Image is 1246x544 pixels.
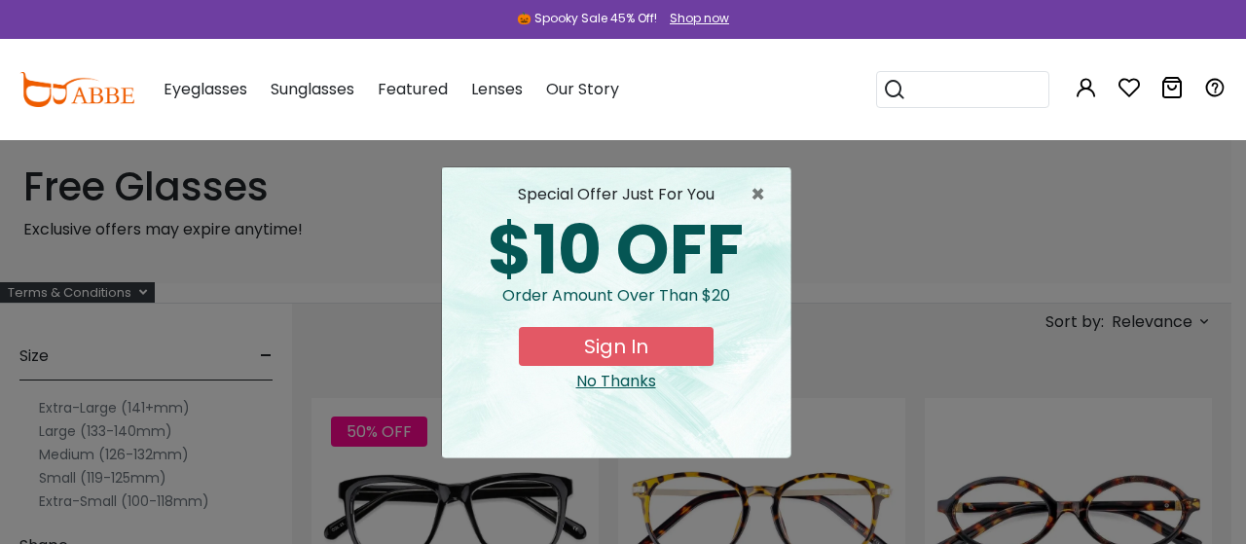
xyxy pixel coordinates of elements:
[751,183,775,206] span: ×
[458,370,775,393] div: Close
[519,327,714,366] button: Sign In
[660,10,729,26] a: Shop now
[517,10,657,27] div: 🎃 Spooky Sale 45% Off!
[670,10,729,27] div: Shop now
[546,78,619,100] span: Our Story
[458,216,775,284] div: $10 OFF
[378,78,448,100] span: Featured
[19,72,134,107] img: abbeglasses.com
[471,78,523,100] span: Lenses
[458,183,775,206] div: special offer just for you
[751,183,775,206] button: Close
[271,78,354,100] span: Sunglasses
[458,284,775,327] div: Order amount over than $20
[164,78,247,100] span: Eyeglasses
